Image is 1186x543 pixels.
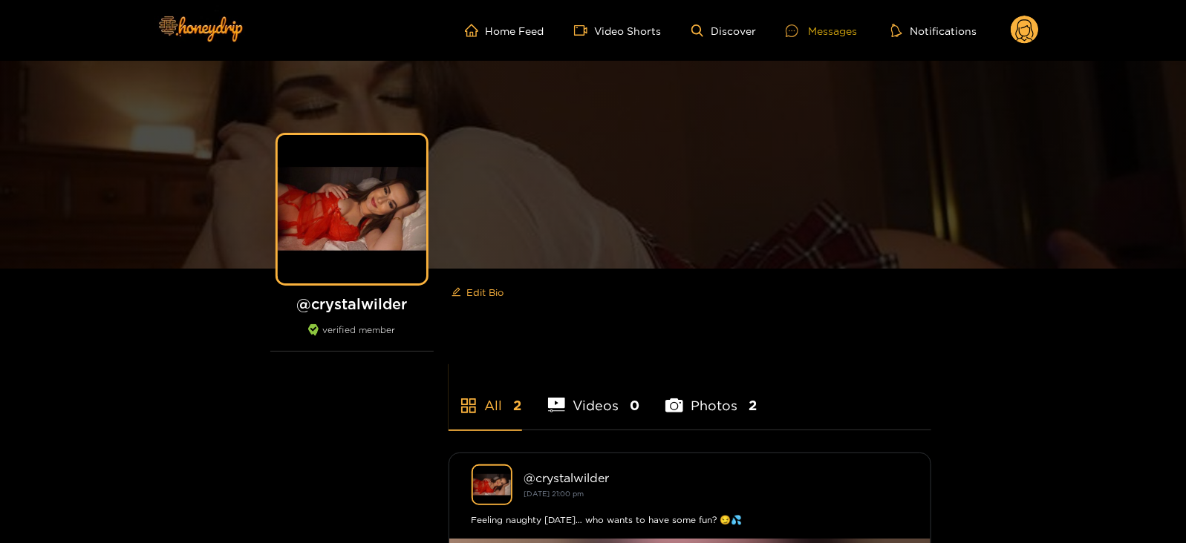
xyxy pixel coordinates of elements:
[465,24,544,37] a: Home Feed
[749,396,757,415] span: 2
[786,22,857,39] div: Messages
[270,324,434,352] div: verified member
[524,490,584,498] small: [DATE] 21:00 pm
[548,363,640,430] li: Videos
[524,471,908,484] div: @ crystalwilder
[665,363,757,430] li: Photos
[467,285,504,300] span: Edit Bio
[887,23,981,38] button: Notifications
[270,294,434,313] h1: @ crystalwilder
[465,24,486,37] span: home
[449,280,507,304] button: editEdit Bio
[574,24,662,37] a: Video Shorts
[472,513,908,527] div: Feeling naughty [DATE]… who wants to have some fun? 😏💦
[449,363,522,430] li: All
[452,287,461,298] span: edit
[630,396,639,415] span: 0
[574,24,595,37] span: video-camera
[691,24,756,37] a: Discover
[460,397,478,415] span: appstore
[514,396,522,415] span: 2
[472,464,512,505] img: crystalwilder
